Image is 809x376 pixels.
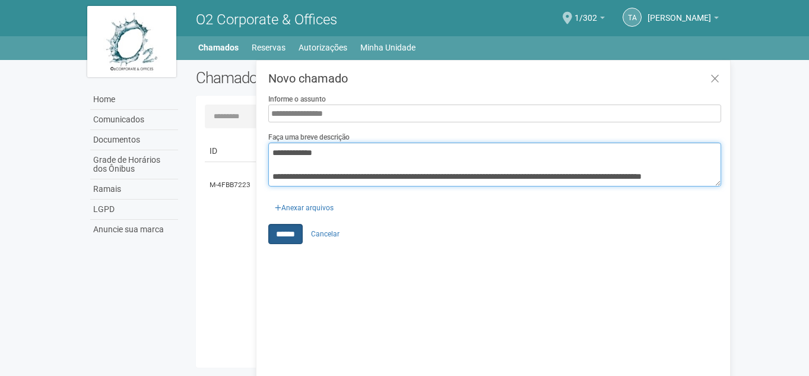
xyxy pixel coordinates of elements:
[648,2,711,23] span: Thamiris Abdala
[90,130,178,150] a: Documentos
[268,94,326,105] label: Informe o assunto
[196,11,337,28] span: O2 Corporate & Offices
[648,15,719,24] a: [PERSON_NAME]
[90,179,178,200] a: Ramais
[198,39,239,56] a: Chamados
[87,6,176,77] img: logo.jpg
[90,90,178,110] a: Home
[90,110,178,130] a: Comunicados
[252,39,285,56] a: Reservas
[575,2,597,23] span: 1/302
[205,162,258,208] td: M-4FBB7223
[703,67,727,92] a: Fechar
[299,39,347,56] a: Autorizações
[575,15,605,24] a: 1/302
[304,225,346,243] a: Cancelar
[623,8,642,27] a: TA
[196,69,405,87] h2: Chamados
[268,195,340,213] div: Anexar arquivos
[360,39,415,56] a: Minha Unidade
[268,132,350,143] label: Faça uma breve descrição
[268,72,721,84] h3: Novo chamado
[90,220,178,239] a: Anuncie sua marca
[90,150,178,179] a: Grade de Horários dos Ônibus
[205,140,258,162] td: ID
[90,200,178,220] a: LGPD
